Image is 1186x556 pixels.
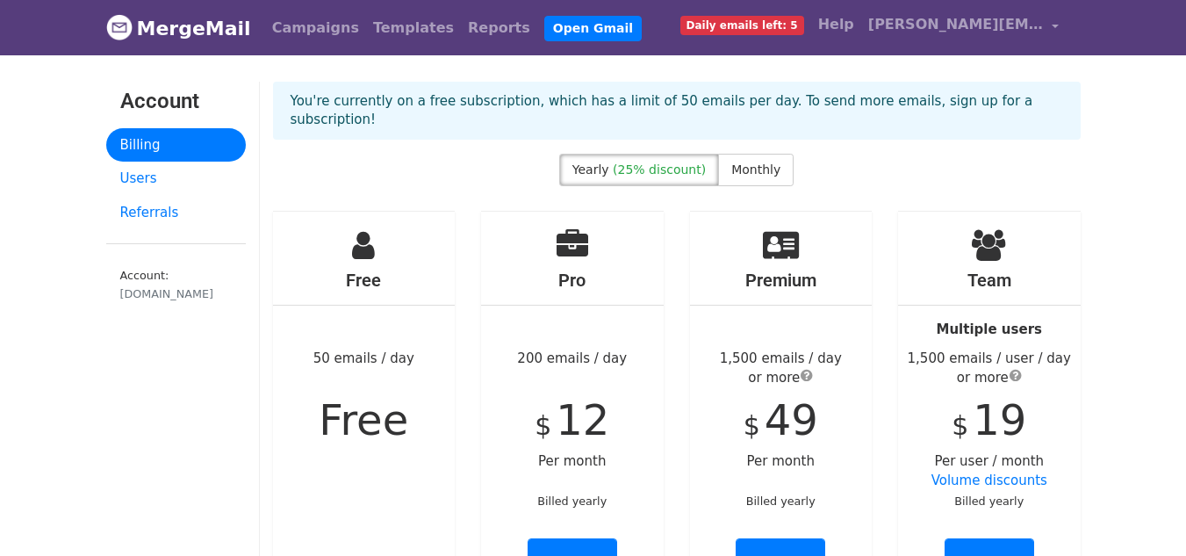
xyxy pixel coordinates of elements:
[481,270,664,291] h4: Pro
[120,285,232,302] div: [DOMAIN_NAME]
[746,495,816,508] small: Billed yearly
[731,162,780,177] span: Monthly
[973,395,1026,444] span: 19
[572,162,609,177] span: Yearly
[952,410,968,441] span: $
[765,395,818,444] span: 49
[898,270,1081,291] h4: Team
[861,7,1067,48] a: [PERSON_NAME][EMAIL_ADDRESS][DOMAIN_NAME]
[680,16,804,35] span: Daily emails left: 5
[273,270,456,291] h4: Free
[120,269,232,302] small: Account:
[931,473,1047,488] a: Volume discounts
[106,128,246,162] a: Billing
[265,11,366,46] a: Campaigns
[744,410,760,441] span: $
[613,162,706,177] span: (25% discount)
[291,92,1063,129] p: You're currently on a free subscription, which has a limit of 50 emails per day. To send more ema...
[106,162,246,196] a: Users
[535,410,551,441] span: $
[690,270,873,291] h4: Premium
[811,7,861,42] a: Help
[898,349,1081,388] div: 1,500 emails / user / day or more
[319,395,408,444] span: Free
[106,10,251,47] a: MergeMail
[937,321,1042,337] strong: Multiple users
[690,349,873,388] div: 1,500 emails / day or more
[556,395,609,444] span: 12
[366,11,461,46] a: Templates
[461,11,537,46] a: Reports
[673,7,811,42] a: Daily emails left: 5
[537,495,607,508] small: Billed yearly
[954,495,1024,508] small: Billed yearly
[544,16,642,41] a: Open Gmail
[868,14,1044,35] span: [PERSON_NAME][EMAIL_ADDRESS][DOMAIN_NAME]
[106,196,246,230] a: Referrals
[120,89,232,114] h3: Account
[106,14,133,40] img: MergeMail logo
